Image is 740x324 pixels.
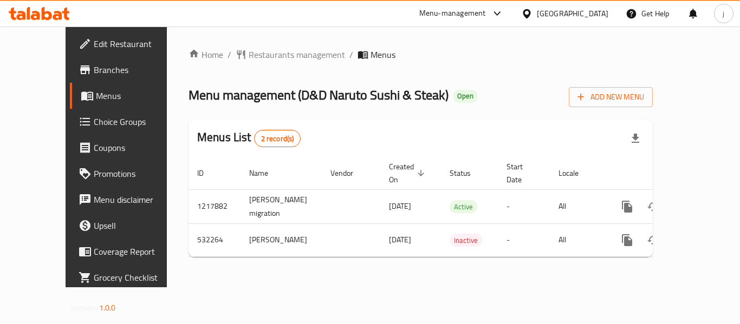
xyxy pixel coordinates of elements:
button: more [614,227,640,253]
span: Menu disclaimer [94,193,180,206]
span: Restaurants management [249,48,345,61]
span: Open [453,91,478,101]
span: Created On [389,160,428,186]
a: Upsell [70,213,189,239]
span: [DATE] [389,233,411,247]
td: - [498,189,550,223]
td: 532264 [189,223,241,256]
nav: breadcrumb [189,48,653,61]
a: Grocery Checklist [70,265,189,290]
li: / [349,48,353,61]
span: Grocery Checklist [94,271,180,284]
span: Menu management ( D&D Naruto Sushi & Steak ) [189,83,449,107]
span: Menus [371,48,395,61]
span: Edit Restaurant [94,37,180,50]
span: j [723,8,724,19]
span: Coupons [94,141,180,154]
button: Change Status [640,227,666,253]
button: Add New Menu [569,87,653,107]
a: Menus [70,83,189,109]
a: Choice Groups [70,109,189,135]
span: Version: [71,301,98,315]
div: Open [453,90,478,103]
span: [DATE] [389,199,411,213]
button: more [614,194,640,220]
span: Locale [559,167,593,180]
span: Coverage Report [94,245,180,258]
a: Menu disclaimer [70,187,189,213]
table: enhanced table [189,157,727,257]
th: Actions [606,157,727,190]
a: Restaurants management [236,48,345,61]
span: Add New Menu [577,90,644,104]
div: Total records count [254,130,301,147]
td: - [498,223,550,256]
span: Promotions [94,167,180,180]
span: Start Date [507,160,537,186]
a: Coupons [70,135,189,161]
td: [PERSON_NAME] migration [241,189,322,223]
div: Menu-management [419,7,486,20]
button: Change Status [640,194,666,220]
span: Menus [96,89,180,102]
span: ID [197,167,218,180]
span: Upsell [94,219,180,232]
td: [PERSON_NAME] [241,223,322,256]
li: / [228,48,231,61]
span: Inactive [450,234,482,247]
span: Name [249,167,282,180]
a: Edit Restaurant [70,31,189,57]
span: Status [450,167,485,180]
span: Vendor [330,167,367,180]
a: Promotions [70,161,189,187]
a: Coverage Report [70,239,189,265]
span: 2 record(s) [255,134,301,144]
a: Branches [70,57,189,83]
td: All [550,189,606,223]
span: Branches [94,63,180,76]
span: 1.0.0 [99,301,116,315]
a: Home [189,48,223,61]
div: [GEOGRAPHIC_DATA] [537,8,608,19]
div: Export file [622,125,648,151]
h2: Menus List [197,129,301,147]
span: Active [450,201,477,213]
td: 1217882 [189,189,241,223]
span: Choice Groups [94,115,180,128]
td: All [550,223,606,256]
